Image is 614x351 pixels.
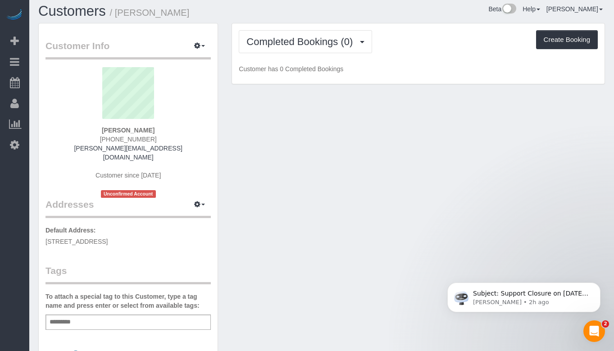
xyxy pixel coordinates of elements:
p: Customer has 0 Completed Bookings [239,64,598,73]
a: [PERSON_NAME] [546,5,603,13]
button: Completed Bookings (0) [239,30,372,53]
img: New interface [501,4,516,15]
a: Beta [488,5,516,13]
span: [STREET_ADDRESS] [45,238,108,245]
legend: Customer Info [45,39,211,59]
label: Default Address: [45,226,96,235]
span: Completed Bookings (0) [246,36,357,47]
span: Customer since [DATE] [96,172,161,179]
span: [PHONE_NUMBER] [100,136,157,143]
span: Unconfirmed Account [101,190,156,198]
iframe: Intercom live chat [583,320,605,342]
strong: [PERSON_NAME] [102,127,155,134]
a: [PERSON_NAME][EMAIL_ADDRESS][DOMAIN_NAME] [74,145,182,161]
button: Create Booking [536,30,598,49]
span: 2 [602,320,609,328]
a: Customers [38,3,106,19]
small: / [PERSON_NAME] [110,8,190,18]
legend: Tags [45,264,211,284]
img: Automaid Logo [5,9,23,22]
iframe: Intercom notifications message [434,264,614,327]
a: Help [523,5,540,13]
label: To attach a special tag to this Customer, type a tag name and press enter or select from availabl... [45,292,211,310]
